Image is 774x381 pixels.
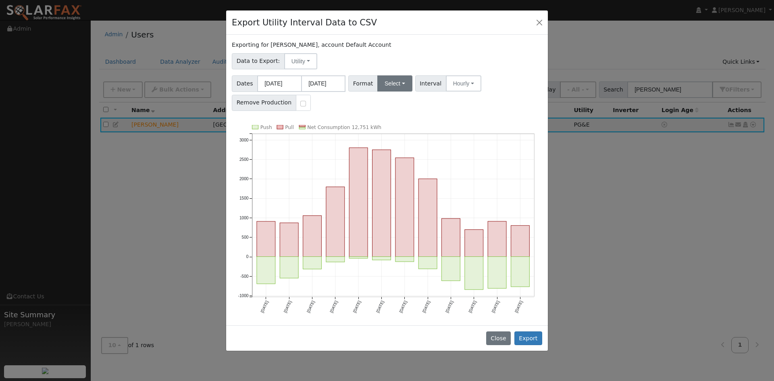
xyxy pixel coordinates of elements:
[415,75,446,92] span: Interval
[488,256,506,288] rect: onclick=""
[352,300,362,313] text: [DATE]
[445,300,454,313] text: [DATE]
[306,300,315,313] text: [DATE]
[348,75,378,92] span: Format
[307,125,381,130] text: Net Consumption 12,751 kWh
[303,216,322,257] rect: onclick=""
[238,294,249,298] text: -1000
[280,256,298,278] rect: onclick=""
[486,331,511,345] button: Close
[398,300,408,313] text: [DATE]
[232,95,296,111] span: Remove Production
[283,300,292,313] text: [DATE]
[232,53,285,69] span: Data to Export:
[326,187,345,256] rect: onclick=""
[246,254,249,259] text: 0
[257,256,275,283] rect: onclick=""
[303,256,322,269] rect: onclick=""
[534,17,545,28] button: Close
[232,16,377,29] h4: Export Utility Interval Data to CSV
[441,256,460,281] rect: onclick=""
[260,125,272,130] text: Push
[232,75,258,92] span: Dates
[349,148,368,256] rect: onclick=""
[375,300,385,313] text: [DATE]
[260,300,269,313] text: [DATE]
[511,225,529,256] rect: onclick=""
[377,75,412,92] button: Select
[446,75,481,92] button: Hourly
[239,137,249,142] text: 3000
[418,179,437,256] rect: onclick=""
[511,256,529,287] rect: onclick=""
[468,300,477,313] text: [DATE]
[329,300,338,313] text: [DATE]
[239,215,249,220] text: 1000
[395,256,414,261] rect: onclick=""
[488,221,506,257] rect: onclick=""
[239,196,249,200] text: 1500
[257,221,275,256] rect: onclick=""
[441,219,460,257] rect: onclick=""
[280,223,298,256] rect: onclick=""
[284,53,317,69] button: Utility
[239,157,249,162] text: 2500
[465,256,483,289] rect: onclick=""
[372,150,391,256] rect: onclick=""
[349,256,368,258] rect: onclick=""
[232,41,391,49] label: Exporting for [PERSON_NAME], account Default Account
[242,235,249,239] text: 500
[465,229,483,256] rect: onclick=""
[514,331,542,345] button: Export
[240,274,249,278] text: -500
[395,158,414,256] rect: onclick=""
[372,256,391,260] rect: onclick=""
[491,300,500,313] text: [DATE]
[326,256,345,262] rect: onclick=""
[422,300,431,313] text: [DATE]
[239,177,249,181] text: 2000
[514,300,523,313] text: [DATE]
[418,256,437,269] rect: onclick=""
[285,125,294,130] text: Pull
